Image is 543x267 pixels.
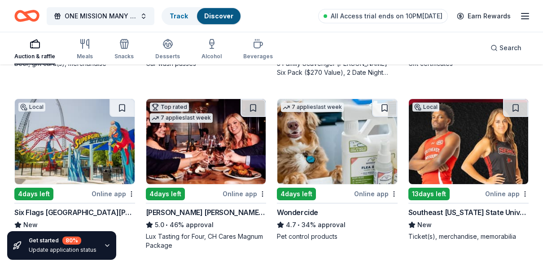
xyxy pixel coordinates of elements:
a: Image for Cooper's Hawk Winery and RestaurantsTop rated7 applieslast week4days leftOnline app[PER... [146,99,267,250]
button: Snacks [114,35,134,65]
a: Home [14,5,39,26]
div: Online app [223,188,266,199]
span: New [23,220,38,230]
span: ONE MISSION MANY MIRACLES [65,11,136,22]
div: 13 days left [408,188,450,200]
div: 4 days left [146,188,185,200]
img: Image for Six Flags St. Louis [15,99,135,184]
button: Meals [77,35,93,65]
div: Get started [29,237,96,245]
img: Image for Southeast Missouri State University Athletics [409,99,529,184]
span: 4.7 [286,220,296,230]
div: Alcohol [201,53,222,60]
div: Desserts [155,53,180,60]
div: Six Flags [GEOGRAPHIC_DATA][PERSON_NAME] [14,207,135,218]
span: 5.0 [155,220,164,230]
div: Wondercide [277,207,318,218]
div: Local [18,103,45,112]
a: All Access trial ends on 10PM[DATE] [318,9,448,23]
span: All Access trial ends on 10PM[DATE] [331,11,442,22]
a: Track [170,12,188,20]
div: Online app [485,188,529,199]
span: Search [499,43,521,53]
div: 4 days left [277,188,316,200]
div: Lux Tasting for Four, CH Cares Magnum Package [146,232,267,250]
button: TrackDiscover [162,7,241,25]
span: • [166,221,168,228]
span: New [417,220,432,230]
div: Update application status [29,246,96,254]
div: 7 applies last week [150,113,213,123]
button: Beverages [243,35,273,65]
div: 4 days left [14,188,53,200]
div: 80 % [62,237,81,245]
div: Beverages [243,53,273,60]
span: • [298,221,300,228]
button: ONE MISSION MANY MIRACLES [47,7,154,25]
div: Snacks [114,53,134,60]
div: Online app [354,188,398,199]
div: Online app [92,188,135,199]
div: 46% approval [146,220,267,230]
button: Search [483,39,529,57]
img: Image for Cooper's Hawk Winery and Restaurants [146,99,266,184]
div: Top rated [150,103,189,112]
div: [PERSON_NAME] [PERSON_NAME] Winery and Restaurants [146,207,267,218]
a: Image for Six Flags St. LouisLocal4days leftOnline appSix Flags [GEOGRAPHIC_DATA][PERSON_NAME]New... [14,99,135,241]
div: Ticket(s), merchandise, memorabilia [408,232,529,241]
div: Auction & raffle [14,53,55,60]
a: Earn Rewards [451,8,516,24]
div: Local [412,103,439,112]
button: Alcohol [201,35,222,65]
div: 7 applies last week [281,103,344,112]
div: 34% approval [277,220,398,230]
div: Meals [77,53,93,60]
img: Image for Wondercide [277,99,397,184]
div: Pet control products [277,232,398,241]
a: Discover [204,12,233,20]
a: Image for Wondercide7 applieslast week4days leftOnline appWondercide4.7•34% approvalPet control p... [277,99,398,241]
button: Desserts [155,35,180,65]
button: Auction & raffle [14,35,55,65]
div: Southeast [US_STATE] State University Athletics [408,207,529,218]
a: Image for Southeast Missouri State University AthleticsLocal13days leftOnline appSoutheast [US_ST... [408,99,529,241]
div: 3 Family Scavenger [PERSON_NAME] Six Pack ($270 Value), 2 Date Night Scavenger [PERSON_NAME] Two ... [277,59,398,77]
